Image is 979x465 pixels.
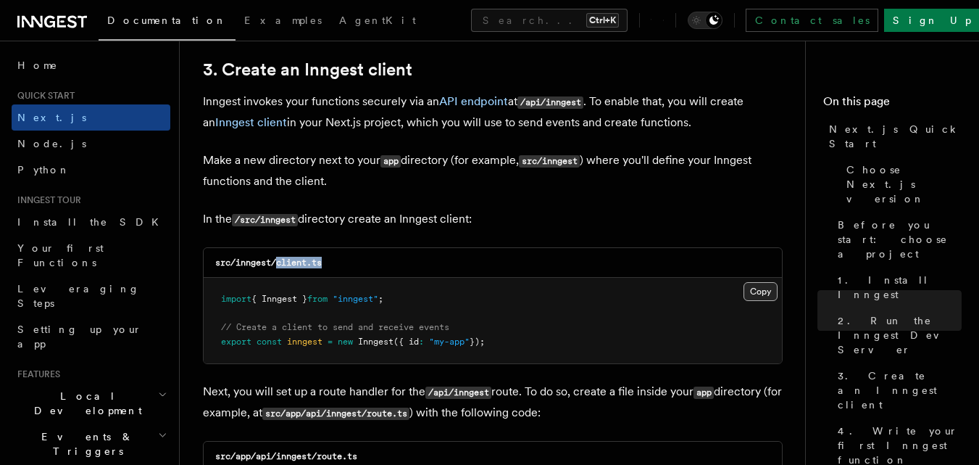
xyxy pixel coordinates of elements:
[838,218,962,261] span: Before you start: choose a project
[338,337,353,347] span: new
[12,369,60,380] span: Features
[236,4,330,39] a: Examples
[339,15,416,26] span: AgentKit
[17,138,86,149] span: Node.js
[12,424,170,464] button: Events & Triggers
[378,294,383,304] span: ;
[419,337,424,347] span: :
[12,90,75,102] span: Quick start
[17,58,58,73] span: Home
[99,4,236,41] a: Documentation
[519,155,580,168] code: src/inngest
[471,9,628,32] button: Search...Ctrl+K
[203,59,412,80] a: 3. Create an Inngest client
[823,116,962,157] a: Next.js Quick Start
[221,337,251,347] span: export
[846,162,962,206] span: Choose Next.js version
[429,337,470,347] span: "my-app"
[12,131,170,157] a: Node.js
[746,9,878,32] a: Contact sales
[743,282,778,301] button: Copy
[517,96,583,109] code: /api/inngest
[215,115,287,129] a: Inngest client
[693,387,714,399] code: app
[12,316,170,357] a: Setting up your app
[333,294,378,304] span: "inngest"
[17,242,104,268] span: Your first Functions
[12,209,170,235] a: Install the SDK
[12,157,170,183] a: Python
[380,155,401,168] code: app
[12,389,158,418] span: Local Development
[17,324,142,350] span: Setting up your app
[17,216,167,228] span: Install the SDK
[328,337,333,347] span: =
[262,408,409,420] code: src/app/api/inngest/route.ts
[203,91,783,133] p: Inngest invokes your functions securely via an at . To enable that, you will create an in your Ne...
[838,369,962,412] span: 3. Create an Inngest client
[203,382,783,424] p: Next, you will set up a route handler for the route. To do so, create a file inside your director...
[215,451,357,461] code: src/app/api/inngest/route.ts
[823,93,962,116] h4: On this page
[257,337,282,347] span: const
[232,214,298,226] code: /src/inngest
[107,15,227,26] span: Documentation
[688,12,722,29] button: Toggle dark mode
[393,337,419,347] span: ({ id
[287,337,322,347] span: inngest
[439,94,508,108] a: API endpoint
[221,294,251,304] span: import
[425,387,491,399] code: /api/inngest
[470,337,485,347] span: });
[841,157,962,212] a: Choose Next.js version
[12,104,170,131] a: Next.js
[215,258,322,268] code: src/inngest/client.ts
[838,313,962,357] span: 2. Run the Inngest Dev Server
[221,322,449,332] span: // Create a client to send and receive events
[307,294,328,304] span: from
[838,273,962,302] span: 1. Install Inngest
[17,164,70,176] span: Python
[12,194,81,206] span: Inngest tour
[12,429,158,458] span: Events & Triggers
[17,112,86,123] span: Next.js
[12,52,170,78] a: Home
[586,13,619,28] kbd: Ctrl+K
[251,294,307,304] span: { Inngest }
[832,308,962,363] a: 2. Run the Inngest Dev Server
[832,363,962,418] a: 3. Create an Inngest client
[12,235,170,276] a: Your first Functions
[203,209,783,230] p: In the directory create an Inngest client:
[12,383,170,424] button: Local Development
[829,122,962,151] span: Next.js Quick Start
[330,4,425,39] a: AgentKit
[17,283,140,309] span: Leveraging Steps
[832,212,962,267] a: Before you start: choose a project
[832,267,962,308] a: 1. Install Inngest
[244,15,322,26] span: Examples
[12,276,170,316] a: Leveraging Steps
[203,150,783,192] p: Make a new directory next to your directory (for example, ) where you'll define your Inngest func...
[358,337,393,347] span: Inngest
